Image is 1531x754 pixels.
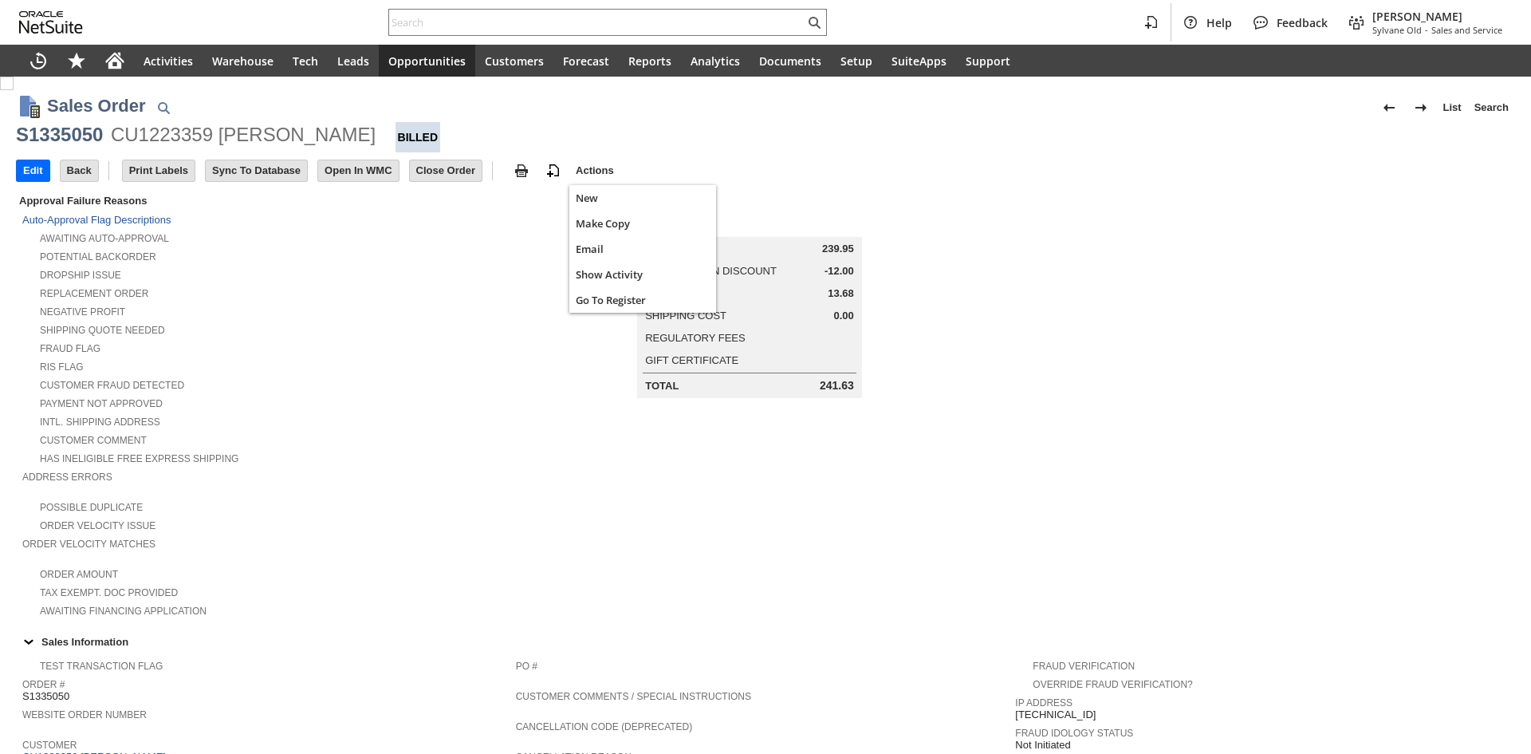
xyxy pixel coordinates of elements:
[111,122,376,148] div: CU1223359 [PERSON_NAME]
[328,45,379,77] a: Leads
[516,721,693,732] a: Cancellation Code (deprecated)
[396,122,441,152] div: Billed
[144,53,193,69] span: Activities
[569,185,716,211] div: New
[40,233,169,244] a: Awaiting Auto-Approval
[57,45,96,77] div: Shortcuts
[40,398,163,409] a: Payment not approved
[691,53,740,69] span: Analytics
[40,416,160,428] a: Intl. Shipping Address
[645,265,777,277] a: Transaction Discount
[637,211,862,237] caption: Summary
[388,53,466,69] span: Opportunities
[882,45,956,77] a: SuiteApps
[645,354,738,366] a: Gift Certificate
[569,262,716,287] div: Show Activity
[645,380,679,392] a: Total
[569,236,716,262] div: Email
[17,160,49,181] input: Edit
[22,214,171,226] a: Auto-Approval Flag Descriptions
[831,45,882,77] a: Setup
[1033,679,1192,690] a: Override Fraud Verification?
[956,45,1020,77] a: Support
[293,53,318,69] span: Tech
[206,160,307,181] input: Sync To Database
[553,45,619,77] a: Forecast
[628,53,671,69] span: Reports
[16,191,510,210] div: Approval Failure Reasons
[759,53,821,69] span: Documents
[1015,697,1072,709] a: IP Address
[154,98,173,117] img: Quick Find
[337,53,369,69] span: Leads
[576,191,710,205] span: New
[134,45,203,77] a: Activities
[828,287,854,300] span: 13.68
[40,502,143,513] a: Possible Duplicate
[563,53,609,69] span: Forecast
[805,13,824,32] svg: Search
[544,161,563,180] img: add-record.svg
[16,122,103,148] div: S1335050
[29,51,48,70] svg: Recent Records
[512,161,531,180] img: print.svg
[379,45,475,77] a: Opportunities
[40,251,156,263] a: Potential Backorder
[576,267,710,282] span: Show Activity
[40,587,178,598] a: Tax Exempt. Doc Provided
[475,45,553,77] a: Customers
[1431,24,1502,36] span: Sales and Service
[681,45,750,77] a: Analytics
[1425,24,1428,36] span: -
[833,310,853,322] span: 0.00
[516,661,537,672] a: PO #
[40,361,84,373] a: RIS flag
[485,53,544,69] span: Customers
[1277,15,1328,30] span: Feedback
[840,53,872,69] span: Setup
[40,288,148,299] a: Replacement Order
[283,45,328,77] a: Tech
[61,160,98,181] input: Back
[1015,728,1133,739] a: Fraud Idology Status
[1015,709,1096,721] span: [TECHNICAL_ID]
[516,691,751,702] a: Customer Comments / Special Instructions
[569,287,716,313] div: Go To Register
[820,379,854,393] span: 241.63
[212,53,274,69] span: Warehouse
[123,160,195,181] input: Print Labels
[22,472,112,483] a: Address Errors
[410,160,482,181] input: Close Order
[40,569,118,580] a: Order Amount
[1206,15,1232,30] span: Help
[40,325,165,336] a: Shipping Quote Needed
[19,45,57,77] a: Recent Records
[22,679,65,690] a: Order #
[22,690,69,703] span: S1335050
[40,270,121,281] a: Dropship Issue
[569,164,620,176] a: Actions
[825,265,854,278] span: -12.00
[645,310,726,322] a: Shipping Cost
[966,53,1010,69] span: Support
[1033,661,1135,672] a: Fraud Verification
[40,520,155,531] a: Order Velocity Issue
[40,380,184,391] a: Customer Fraud Detected
[22,539,155,550] a: Order Velocity Matches
[1015,739,1070,752] span: Not Initiated
[891,53,947,69] span: SuiteApps
[22,740,77,751] a: Customer
[569,211,716,236] div: Make Copy
[645,332,745,344] a: Regulatory Fees
[203,45,283,77] a: Warehouse
[47,93,146,119] h1: Sales Order
[40,606,207,617] a: Awaiting Financing Application
[40,306,125,318] a: Negative Profit
[96,45,134,77] a: Home
[619,45,681,77] a: Reports
[105,51,124,70] svg: Home
[576,216,710,231] span: Make Copy
[40,343,100,354] a: Fraud Flag
[22,709,147,720] a: Website Order Number
[67,51,86,70] svg: Shortcuts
